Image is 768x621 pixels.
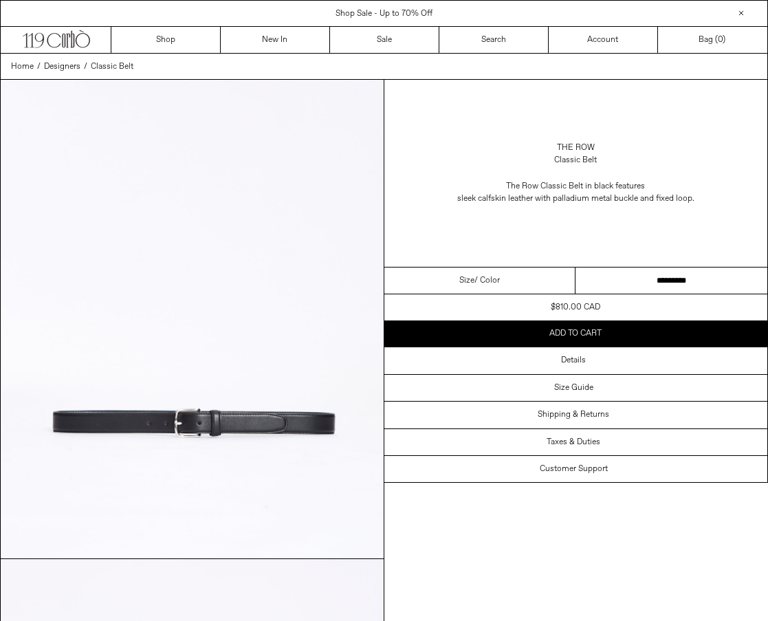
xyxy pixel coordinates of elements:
a: Home [11,61,34,73]
span: / [37,61,41,73]
a: Shop Sale - Up to 70% Off [336,8,432,19]
div: The Row Classic Belt in black features [438,180,713,205]
a: Classic Belt [91,61,133,73]
a: Bag () [658,27,767,53]
span: Designers [44,61,80,72]
img: 2024-02-2546_1800x1800.jpg [1,80,384,558]
a: Shop [111,27,221,53]
h3: Details [561,356,586,365]
span: sleek calfskin leather with palladium metal buckle and fixed loop. [457,193,694,205]
a: Sale [330,27,439,53]
a: Search [439,27,549,53]
span: / [84,61,87,73]
a: Account [549,27,658,53]
h3: Customer Support [540,464,608,474]
a: The Row [557,142,595,154]
span: ) [718,34,725,46]
div: $810.00 CAD [551,301,600,314]
h3: Size Guide [554,383,593,393]
div: Classic Belt [554,154,597,166]
button: Add to cart [384,320,768,347]
span: Add to cart [549,328,602,339]
span: Size [459,274,474,287]
a: Designers [44,61,80,73]
a: New In [221,27,330,53]
h3: Taxes & Duties [547,437,600,447]
h3: Shipping & Returns [538,410,609,420]
span: Classic Belt [91,61,133,72]
span: Home [11,61,34,72]
span: / Color [474,274,500,287]
span: 0 [718,34,723,45]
